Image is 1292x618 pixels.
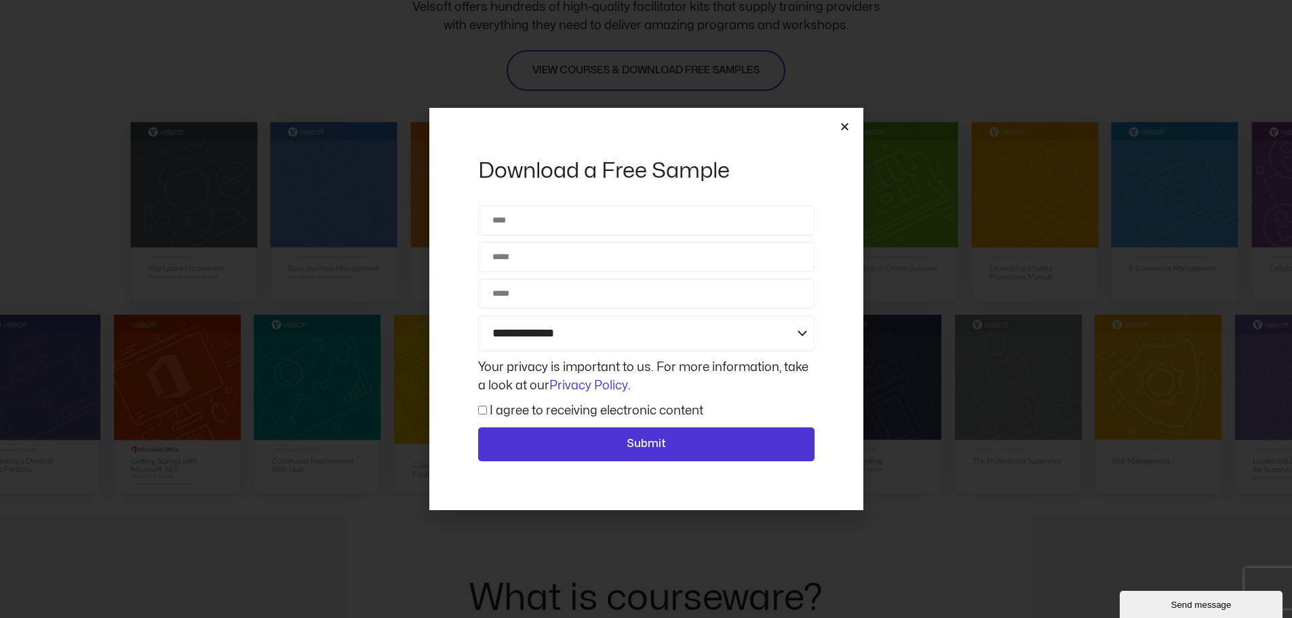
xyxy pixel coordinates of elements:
[475,358,818,395] div: Your privacy is important to us. For more information, take a look at our .
[490,405,703,417] label: I agree to receiving electronic content
[627,436,666,453] span: Submit
[840,121,850,132] a: Close
[478,157,815,185] h2: Download a Free Sample
[549,380,628,391] a: Privacy Policy
[1120,588,1285,618] iframe: chat widget
[478,427,815,461] button: Submit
